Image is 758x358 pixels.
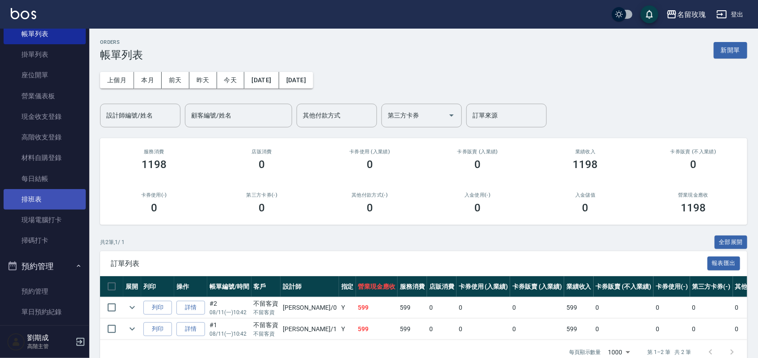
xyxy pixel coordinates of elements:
[207,319,251,340] td: #1
[141,276,174,297] th: 列印
[690,158,696,171] h3: 0
[100,238,125,246] p: 共 2 筆, 1 / 1
[281,319,339,340] td: [PERSON_NAME] /1
[219,149,306,155] h2: 店販消費
[708,257,741,270] button: 報表匯出
[111,192,197,198] h2: 卡券使用(-)
[713,6,747,23] button: 登出
[663,5,709,24] button: 名留玫瑰
[542,149,629,155] h2: 業績收入
[4,65,86,85] a: 座位開單
[474,202,481,214] h3: 0
[7,333,25,351] img: Person
[111,149,197,155] h3: 服務消費
[4,281,86,302] a: 預約管理
[251,276,281,297] th: 客戶
[653,276,690,297] th: 卡券使用(-)
[254,320,279,330] div: 不留客資
[569,348,601,356] p: 每頁顯示數量
[27,333,73,342] h5: 劉期成
[653,319,690,340] td: 0
[456,319,511,340] td: 0
[4,86,86,106] a: 營業儀表板
[398,297,427,318] td: 599
[356,276,398,297] th: 營業現金應收
[126,301,139,314] button: expand row
[339,276,356,297] th: 指定
[444,108,459,122] button: Open
[356,297,398,318] td: 599
[209,308,249,316] p: 08/11 (一) 10:42
[219,192,306,198] h2: 第三方卡券(-)
[4,323,86,343] a: 單週預約紀錄
[715,236,748,249] button: 全部展開
[648,348,691,356] p: 第 1–2 筆 共 2 筆
[209,330,249,338] p: 08/11 (一) 10:42
[189,72,217,88] button: 昨天
[677,9,706,20] div: 名留玫瑰
[367,202,373,214] h3: 0
[259,158,265,171] h3: 0
[573,158,598,171] h3: 1198
[327,192,413,198] h2: 其他付款方式(-)
[398,319,427,340] td: 599
[244,72,279,88] button: [DATE]
[100,49,143,61] h3: 帳單列表
[339,297,356,318] td: Y
[254,299,279,308] div: 不留客資
[4,44,86,65] a: 掛單列表
[281,297,339,318] td: [PERSON_NAME] /0
[327,149,413,155] h2: 卡券使用 (入業績)
[564,297,594,318] td: 599
[4,24,86,44] a: 帳單列表
[217,72,245,88] button: 今天
[594,276,653,297] th: 卡券販賣 (不入業績)
[582,202,589,214] h3: 0
[427,319,456,340] td: 0
[398,276,427,297] th: 服務消費
[367,158,373,171] h3: 0
[510,276,564,297] th: 卡券販賣 (入業績)
[510,319,564,340] td: 0
[174,276,207,297] th: 操作
[259,202,265,214] h3: 0
[176,322,205,336] a: 詳情
[207,297,251,318] td: #2
[690,276,733,297] th: 第三方卡券(-)
[4,168,86,189] a: 每日結帳
[650,149,737,155] h2: 卡券販賣 (不入業績)
[4,189,86,210] a: 排班表
[126,322,139,336] button: expand row
[510,297,564,318] td: 0
[339,319,356,340] td: Y
[4,147,86,168] a: 材料自購登錄
[427,276,456,297] th: 店販消費
[123,276,141,297] th: 展開
[254,330,279,338] p: 不留客資
[641,5,658,23] button: save
[456,276,511,297] th: 卡券使用 (入業績)
[162,72,189,88] button: 前天
[4,210,86,230] a: 現場電腦打卡
[681,202,706,214] h3: 1198
[143,301,172,315] button: 列印
[4,230,86,251] a: 掃碼打卡
[435,149,521,155] h2: 卡券販賣 (入業績)
[594,297,653,318] td: 0
[142,158,167,171] h3: 1198
[11,8,36,19] img: Logo
[714,46,747,54] a: 新開單
[653,297,690,318] td: 0
[564,319,594,340] td: 599
[134,72,162,88] button: 本月
[708,259,741,267] a: 報表匯出
[207,276,251,297] th: 帳單編號/時間
[254,308,279,316] p: 不留客資
[4,255,86,278] button: 預約管理
[4,302,86,322] a: 單日預約紀錄
[356,319,398,340] td: 599
[100,39,143,45] h2: ORDERS
[143,322,172,336] button: 列印
[474,158,481,171] h3: 0
[456,297,511,318] td: 0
